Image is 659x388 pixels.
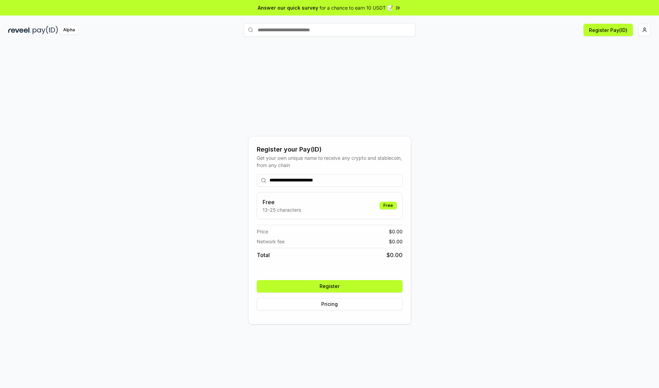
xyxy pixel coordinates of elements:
[263,198,301,206] h3: Free
[386,251,403,259] span: $ 0.00
[320,4,393,11] span: for a chance to earn 10 USDT 📝
[257,251,270,259] span: Total
[257,238,285,245] span: Network fee
[257,280,403,292] button: Register
[59,26,79,34] div: Alpha
[257,298,403,310] button: Pricing
[389,238,403,245] span: $ 0.00
[389,228,403,235] span: $ 0.00
[257,154,403,169] div: Get your own unique name to receive any crypto and stablecoin, from any chain
[33,26,58,34] img: pay_id
[263,206,301,213] p: 13-25 characters
[583,24,633,36] button: Register Pay(ID)
[258,4,318,11] span: Answer our quick survey
[8,26,31,34] img: reveel_dark
[380,202,397,209] div: Free
[257,145,403,154] div: Register your Pay(ID)
[257,228,268,235] span: Price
